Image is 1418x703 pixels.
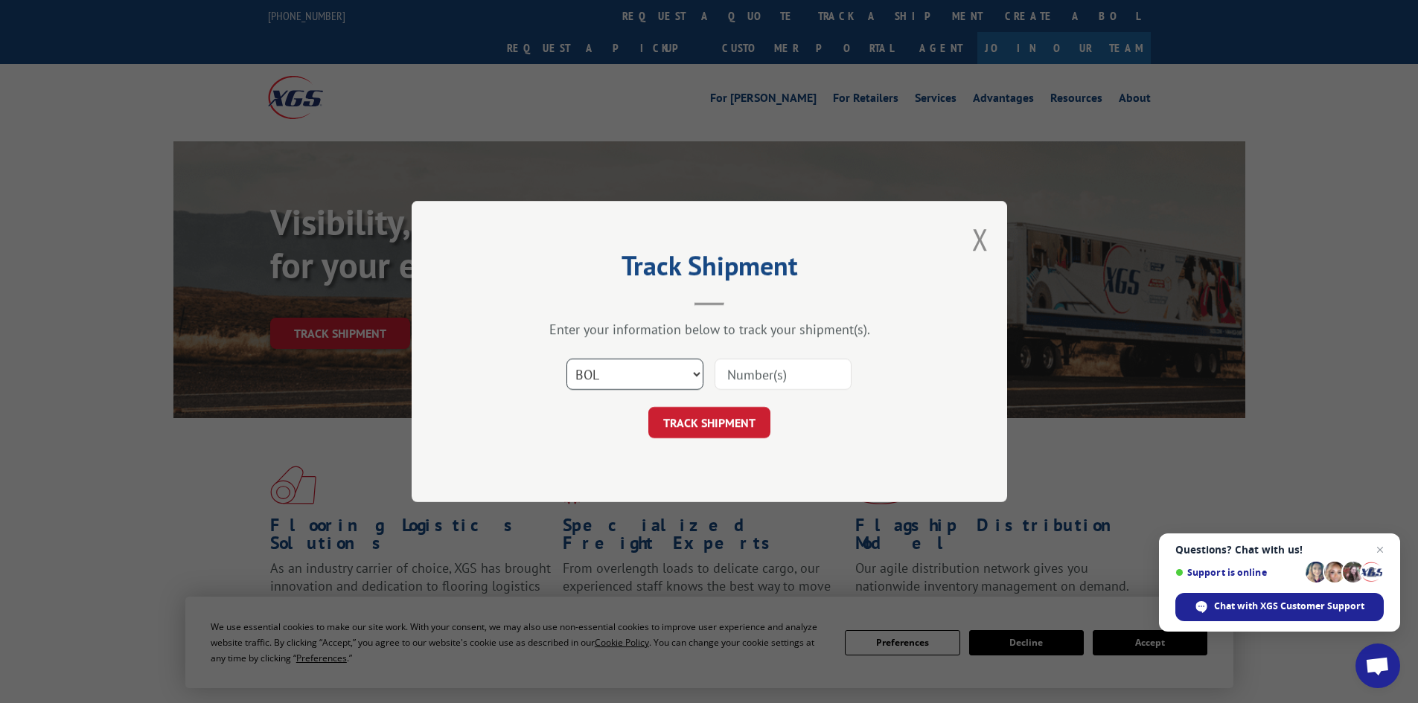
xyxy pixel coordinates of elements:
[486,255,933,283] h2: Track Shipment
[972,219,989,259] button: Close modal
[1175,544,1384,556] span: Questions? Chat with us!
[1355,643,1400,688] div: Open chat
[1175,593,1384,621] div: Chat with XGS Customer Support
[1214,600,1364,613] span: Chat with XGS Customer Support
[1371,541,1389,559] span: Close chat
[715,359,852,390] input: Number(s)
[648,407,770,438] button: TRACK SHIPMENT
[1175,567,1300,578] span: Support is online
[486,321,933,338] div: Enter your information below to track your shipment(s).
